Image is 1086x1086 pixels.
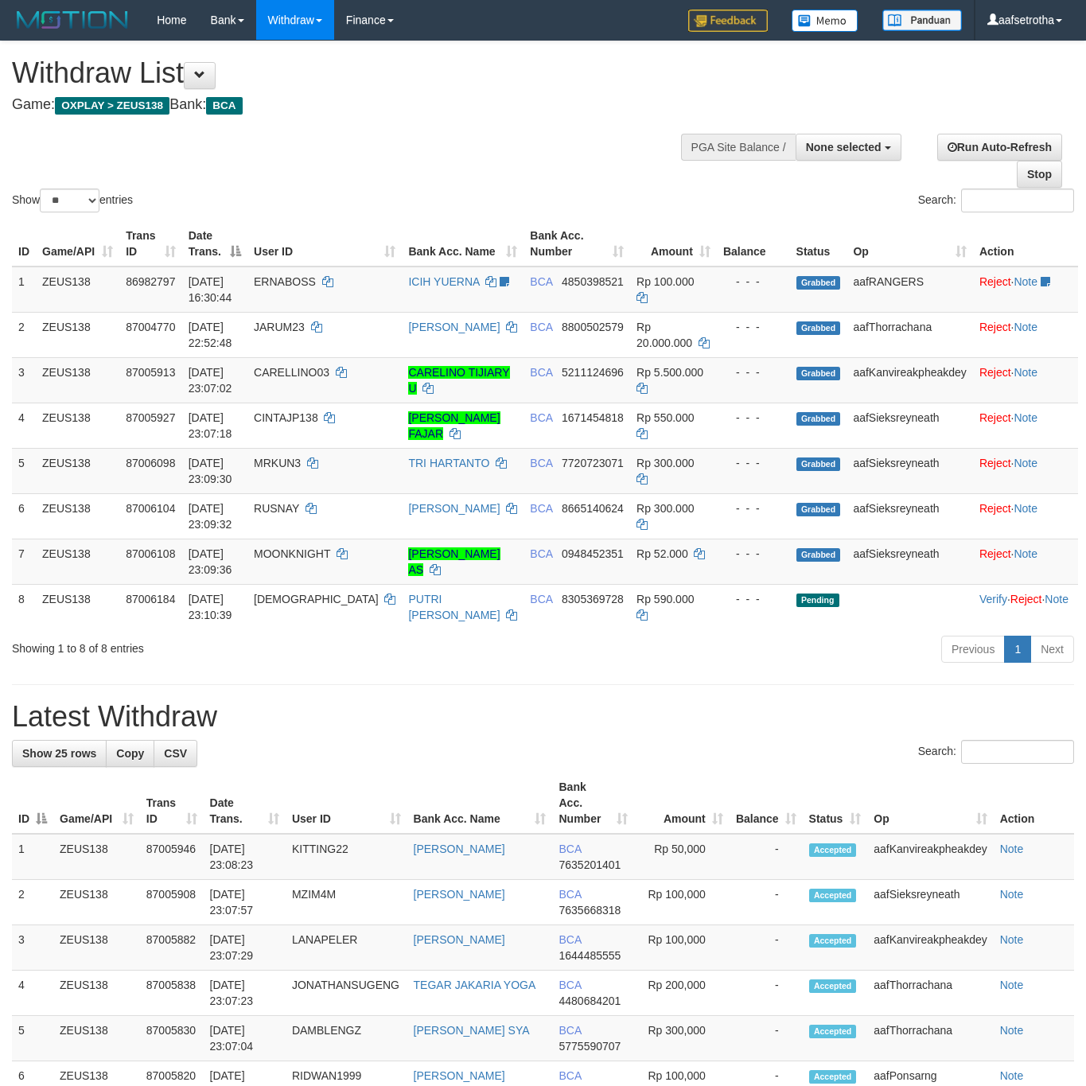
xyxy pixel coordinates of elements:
td: aafSieksreyneath [847,403,973,448]
span: BCA [559,888,581,901]
a: Reject [979,321,1011,333]
span: BCA [530,457,552,469]
td: 4 [12,971,53,1016]
span: BCA [559,1069,581,1082]
th: Game/API: activate to sort column ascending [53,773,140,834]
td: Rp 100,000 [634,925,730,971]
a: Note [1000,979,1024,991]
th: User ID: activate to sort column ascending [247,221,402,267]
td: 87005838 [140,971,204,1016]
th: Action [973,221,1078,267]
span: Grabbed [796,457,841,471]
a: Verify [979,593,1007,605]
td: MZIM4M [286,880,407,925]
span: BCA [530,593,552,605]
span: Copy 5211124696 to clipboard [562,366,624,379]
a: [PERSON_NAME] [414,888,505,901]
span: Grabbed [796,503,841,516]
td: aafThorrachana [867,1016,993,1061]
td: 5 [12,1016,53,1061]
th: Bank Acc. Number: activate to sort column ascending [552,773,634,834]
span: Rp 300.000 [636,502,694,515]
a: [PERSON_NAME] [408,502,500,515]
img: Button%20Memo.svg [792,10,858,32]
th: Op: activate to sort column ascending [867,773,993,834]
div: - - - [723,274,784,290]
a: Note [1045,593,1068,605]
label: Show entries [12,189,133,212]
td: 2 [12,312,36,357]
th: Trans ID: activate to sort column ascending [119,221,182,267]
td: aafThorrachana [847,312,973,357]
a: [PERSON_NAME] FAJAR [408,411,500,440]
span: Accepted [809,934,857,948]
td: · [973,267,1078,313]
a: Reject [979,457,1011,469]
button: None selected [796,134,901,161]
span: Copy 0948452351 to clipboard [562,547,624,560]
span: Grabbed [796,367,841,380]
td: 87005946 [140,834,204,880]
span: BCA [530,321,552,333]
span: Accepted [809,1070,857,1084]
a: Note [1014,502,1037,515]
span: MOONKNIGHT [254,547,330,560]
td: - [730,1016,803,1061]
span: Accepted [809,843,857,857]
td: · [973,493,1078,539]
td: aafSieksreyneath [847,493,973,539]
a: Note [1000,888,1024,901]
span: Copy 4850398521 to clipboard [562,275,624,288]
a: Reject [1010,593,1042,605]
td: ZEUS138 [53,925,140,971]
a: Note [1000,1069,1024,1082]
span: Rp 550.000 [636,411,694,424]
span: Copy 8305369728 to clipboard [562,593,624,605]
span: Show 25 rows [22,747,96,760]
td: [DATE] 23:07:29 [204,925,286,971]
span: BCA [559,1024,581,1037]
td: [DATE] 23:07:04 [204,1016,286,1061]
a: CARELINO TIJIARY U [408,366,509,395]
span: Grabbed [796,321,841,335]
span: JARUM23 [254,321,305,333]
th: Status [790,221,847,267]
span: None selected [806,141,882,154]
th: Game/API: activate to sort column ascending [36,221,119,267]
span: Rp 590.000 [636,593,694,605]
a: Stop [1017,161,1062,188]
td: 6 [12,493,36,539]
a: [PERSON_NAME] AS [408,547,500,576]
td: - [730,971,803,1016]
th: Balance: activate to sort column ascending [730,773,803,834]
td: aafRANGERS [847,267,973,313]
td: 5 [12,448,36,493]
span: 86982797 [126,275,175,288]
span: Copy 8800502579 to clipboard [562,321,624,333]
td: 2 [12,880,53,925]
span: Copy 5775590707 to clipboard [559,1040,621,1053]
span: [DATE] 23:07:18 [189,411,232,440]
td: 7 [12,539,36,584]
span: [DATE] 23:09:32 [189,502,232,531]
a: Reject [979,547,1011,560]
span: RUSNAY [254,502,299,515]
a: [PERSON_NAME] SYA [414,1024,530,1037]
th: Balance [717,221,790,267]
td: Rp 100,000 [634,880,730,925]
a: Note [1014,275,1037,288]
td: ZEUS138 [36,357,119,403]
td: - [730,925,803,971]
td: 8 [12,584,36,629]
span: 87006098 [126,457,175,469]
td: · [973,403,1078,448]
span: Copy 7720723071 to clipboard [562,457,624,469]
th: User ID: activate to sort column ascending [286,773,407,834]
td: · · [973,584,1078,629]
td: ZEUS138 [36,493,119,539]
span: Rp 100.000 [636,275,694,288]
td: aafKanvireakpheakdey [847,357,973,403]
a: CSV [154,740,197,767]
span: Copy 7635668318 to clipboard [559,904,621,917]
a: [PERSON_NAME] [414,933,505,946]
